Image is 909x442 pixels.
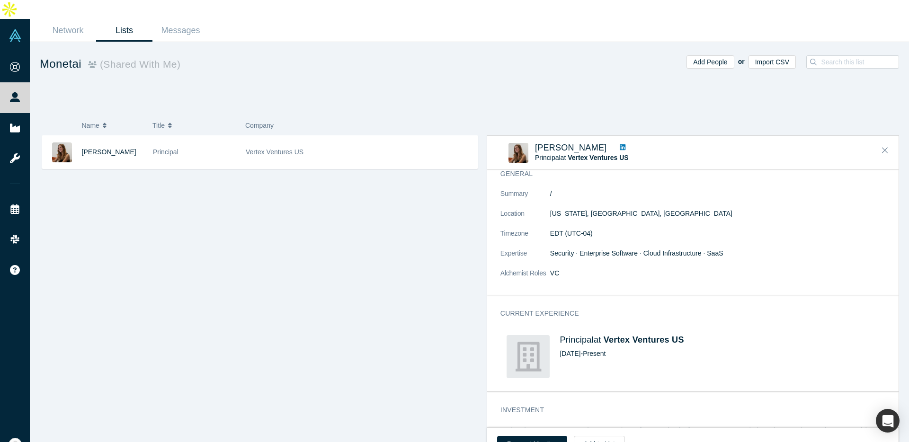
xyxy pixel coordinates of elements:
[820,56,905,68] input: Search this list
[508,143,528,163] img: Megan Reynolds's Profile Image
[82,115,99,135] span: Name
[550,189,885,199] p: /
[500,189,550,209] dt: Summary
[568,154,628,161] a: Vertex Ventures US
[550,249,723,257] span: Security · Enterprise Software · Cloud Infrastructure · SaaS
[153,148,178,156] span: Principal
[500,169,872,179] h3: General
[550,229,885,239] dd: EDT (UTC-04)
[40,19,96,42] a: Network
[535,143,607,152] a: [PERSON_NAME]
[500,209,550,229] dt: Location
[500,405,872,415] h3: Investment
[604,335,684,345] a: Vertex Ventures US
[82,115,143,135] button: Name
[82,148,136,156] a: [PERSON_NAME]
[749,55,796,69] button: Import CSV
[686,55,734,69] button: Add People
[500,309,872,318] h3: Current Experience
[96,19,152,42] a: Lists
[738,58,745,65] b: or
[500,268,550,288] dt: Alchemist Roles
[40,55,470,72] h1: Monetai
[500,248,550,268] dt: Expertise
[550,268,885,278] dd: VC
[152,19,209,42] a: Messages
[152,115,165,135] span: Title
[246,148,303,156] span: Vertex Ventures US
[97,59,180,70] small: ( Shared With Me )
[9,29,22,42] img: Alchemist Vault Logo
[500,229,550,248] dt: Timezone
[535,154,629,161] span: Principal at
[52,142,72,162] img: Megan Reynolds's Profile Image
[507,335,550,378] img: Vertex Ventures US's Logo
[245,122,274,129] span: Company
[152,115,235,135] button: Title
[560,349,879,359] div: [DATE] - Present
[560,335,879,345] h4: Principal at
[550,209,885,219] dd: [US_STATE], [GEOGRAPHIC_DATA], [GEOGRAPHIC_DATA]
[878,143,892,158] button: Close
